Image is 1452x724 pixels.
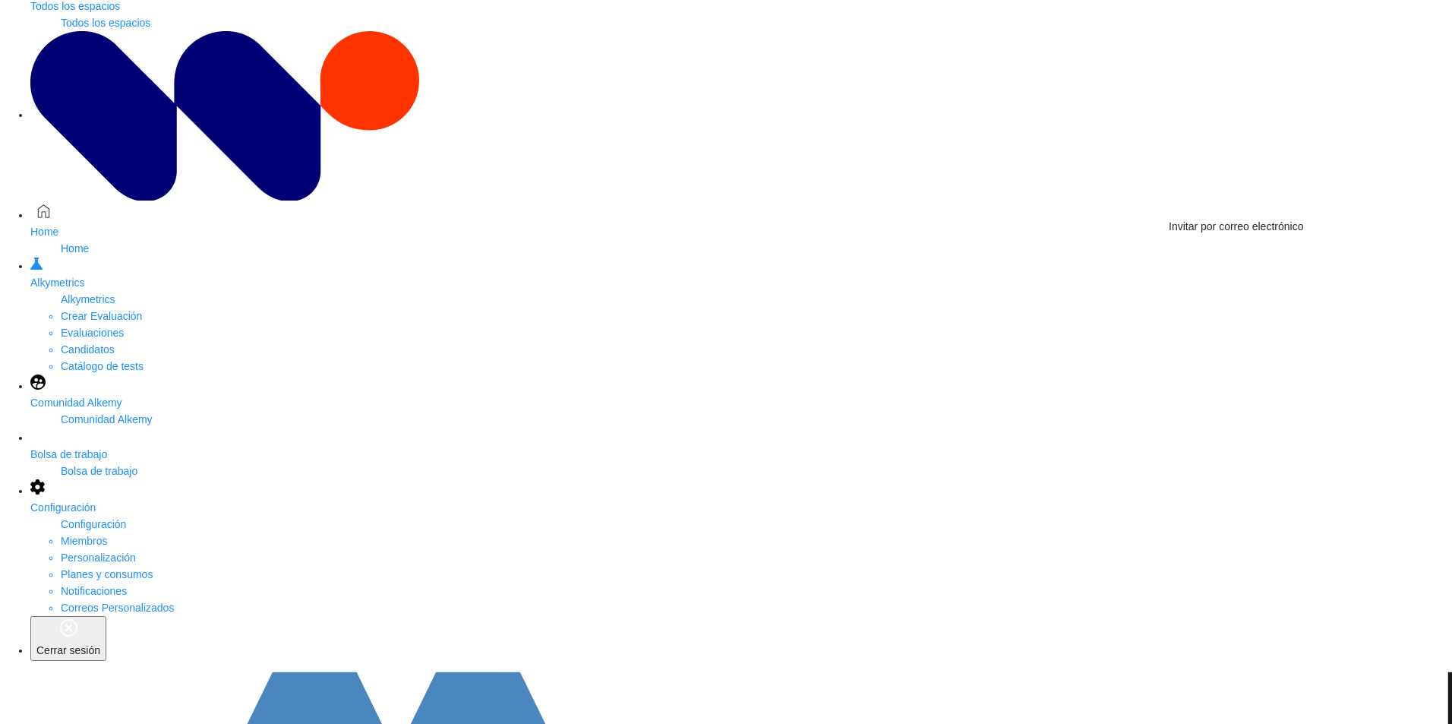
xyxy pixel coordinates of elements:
[61,310,142,322] a: Crear Evaluación
[30,501,96,514] span: Configuración
[61,535,107,547] a: Miembros
[30,397,122,409] span: Comunidad Alkemy
[61,465,137,477] span: Bolsa de trabajo
[30,31,419,201] img: https://assets.alkemy.org/workspaces/1394/c9baeb50-dbbd-46c2-a7b2-c74a16be862c.png
[61,552,136,564] a: Personalización
[61,360,144,372] a: Catálogo de tests
[61,293,115,305] span: Alkymetrics
[61,343,115,356] a: Candidatos
[61,413,153,425] span: Comunidad Alkemy
[1169,218,1303,235] div: Invitar por correo electrónico
[61,327,124,339] a: Evaluaciones
[1179,548,1452,724] div: Widget de chat
[1179,548,1452,724] iframe: Chat Widget
[61,585,127,597] a: Notificaciones
[61,518,126,530] span: Configuración
[61,602,174,614] a: Correos Personalizados
[61,242,89,255] span: Home
[61,17,150,29] span: Todos los espacios
[36,644,100,656] span: Cerrar sesión
[61,568,153,580] a: Planes y consumos
[30,616,106,661] button: Cerrar sesión
[30,226,58,238] span: Home
[30,277,85,289] span: Alkymetrics
[30,448,107,460] span: Bolsa de trabajo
